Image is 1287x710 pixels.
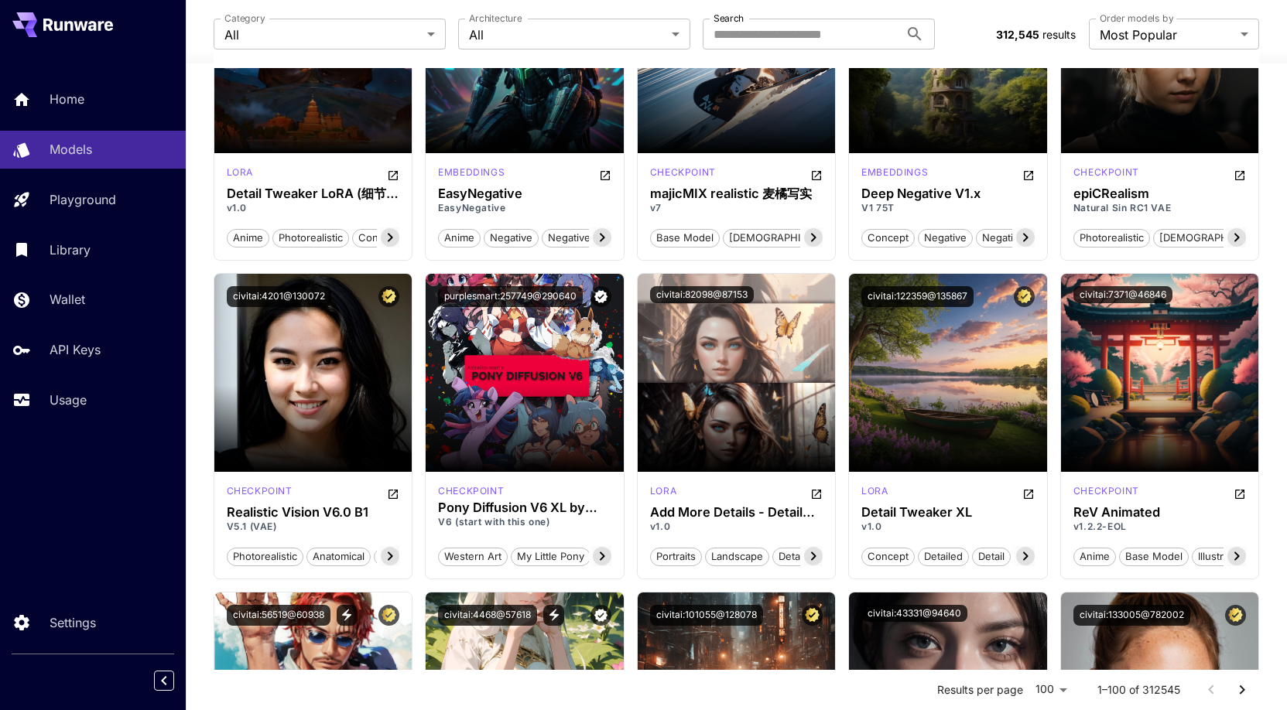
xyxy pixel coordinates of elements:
div: 100 [1029,678,1073,701]
p: embeddings [861,166,928,179]
button: civitai:82098@87153 [650,286,754,303]
button: [DEMOGRAPHIC_DATA] [723,227,847,247]
button: photorealistic [227,546,303,566]
span: detail [973,549,1010,565]
div: SD 1.5 [227,166,253,184]
span: [DEMOGRAPHIC_DATA] [1154,230,1277,246]
label: Architecture [469,12,522,25]
span: concept [862,230,914,246]
div: SD 1.5 [1073,484,1139,503]
button: Open in CivitAI [387,484,399,503]
button: Open in CivitAI [1022,484,1035,503]
div: SD 1.5 [650,166,716,184]
button: civitai:56519@60938 [227,605,330,626]
p: API Keys [50,340,101,359]
p: checkpoint [1073,484,1139,498]
span: photorealistic [228,549,303,565]
button: Verified working [590,286,611,307]
button: Open in CivitAI [810,166,823,184]
div: majicMIX realistic 麦橘写实 [650,186,823,201]
span: negative embedding [977,230,1087,246]
button: anime [438,227,481,247]
p: V6 (start with this one) [438,515,611,529]
h3: ReV Animated [1073,505,1247,520]
button: civitai:7371@46846 [1073,286,1172,303]
button: concept [861,546,915,566]
p: checkpoint [650,166,716,179]
p: EasyNegative [438,201,611,215]
button: Open in CivitAI [1022,166,1035,184]
h3: Detail Tweaker XL [861,505,1035,520]
button: civitai:4201@130072 [227,286,331,307]
p: V1 75T [861,201,1035,215]
button: civitai:43331@94640 [861,605,967,622]
button: base model [650,227,720,247]
p: v1.2.2-EOL [1073,520,1247,534]
span: detail [773,549,810,565]
button: negative embedding [542,227,654,247]
button: Open in CivitAI [1234,166,1246,184]
button: purplesmart:257749@290640 [438,286,583,307]
div: Collapse sidebar [166,667,186,695]
h3: EasyNegative [438,186,611,201]
h3: Realistic Vision V6.0 B1 [227,505,400,520]
span: results [1042,28,1076,41]
button: base model [374,546,443,566]
div: Add More Details - Detail Enhancer / Tweaker (细节调整) LoRA [650,505,823,520]
label: Search [714,12,744,25]
button: negative [918,227,973,247]
button: negative embedding [976,227,1088,247]
div: SD 1.5 [650,484,676,503]
div: SD 1.5 [1073,166,1139,184]
h3: epiCRealism [1073,186,1247,201]
button: Certified Model – Vetted for best performance and includes a commercial license. [378,605,399,626]
button: Certified Model – Vetted for best performance and includes a commercial license. [1225,605,1246,626]
p: Usage [50,391,87,409]
button: View trigger words [543,605,564,626]
div: SDXL 1.0 [861,484,888,503]
button: base model [1119,546,1189,566]
div: SD 1.5 [227,484,293,503]
button: Go to next page [1227,674,1258,705]
div: Deep Negative V1.x [861,186,1035,201]
span: portraits [651,549,701,565]
div: SD 1.5 [438,166,505,184]
p: Settings [50,613,96,632]
p: checkpoint [438,484,504,498]
h3: Detail Tweaker LoRA (细节调整LoRA) [227,186,400,201]
button: anatomical [306,546,371,566]
button: civitai:101055@128078 [650,605,763,626]
div: Pony [438,484,504,498]
button: western art [438,546,508,566]
span: anime [439,230,480,246]
span: photorealistic [273,230,348,246]
span: base model [651,230,719,246]
button: detail [972,546,1011,566]
button: civitai:133005@782002 [1073,605,1190,626]
span: negative [484,230,538,246]
h3: Pony Diffusion V6 XL by PurpleSmart [438,500,611,515]
span: landscape [706,549,768,565]
button: detail [772,546,811,566]
p: checkpoint [227,484,293,498]
span: negative [919,230,972,246]
button: Verified working [590,605,611,626]
button: Collapse sidebar [154,671,174,691]
span: anatomical [307,549,370,565]
p: v1.0 [861,520,1035,534]
button: Open in CivitAI [387,166,399,184]
p: v1.0 [650,520,823,534]
button: anime [1073,546,1116,566]
p: lora [861,484,888,498]
p: Home [50,90,84,108]
p: embeddings [438,166,505,179]
p: v7 [650,201,823,215]
span: All [224,26,421,44]
button: civitai:122359@135867 [861,286,974,307]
